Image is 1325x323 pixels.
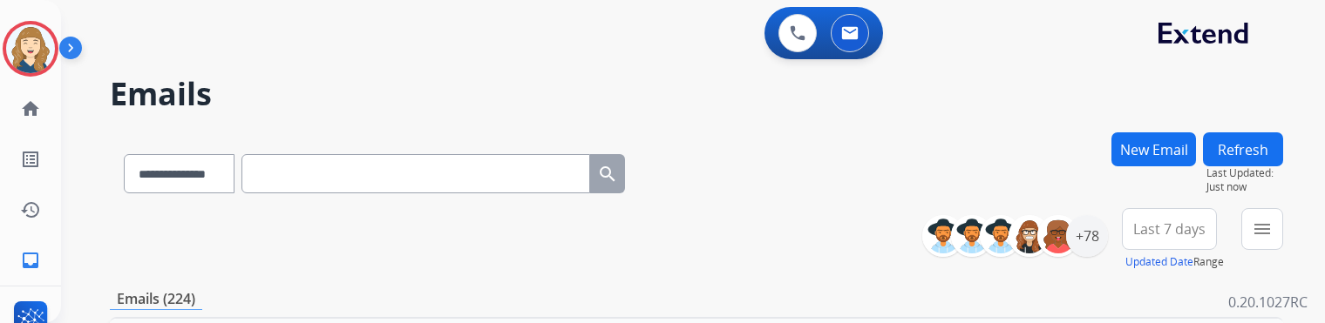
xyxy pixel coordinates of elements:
[1206,166,1283,180] span: Last Updated:
[1125,255,1193,269] button: Updated Date
[1252,219,1273,239] mat-icon: menu
[6,24,55,73] img: avatar
[1228,292,1308,313] p: 0.20.1027RC
[1203,132,1283,166] button: Refresh
[1066,215,1108,257] div: +78
[597,164,618,185] mat-icon: search
[1133,225,1206,232] span: Last 7 days
[110,77,1283,111] h2: Emails
[1111,132,1196,166] button: New Email
[20,250,41,271] mat-icon: inbox
[1125,254,1224,269] span: Range
[1206,180,1283,194] span: Just now
[1122,208,1217,250] button: Last 7 days
[110,288,202,310] p: Emails (224)
[20,199,41,220] mat-icon: history
[20,98,41,119] mat-icon: home
[20,149,41,170] mat-icon: list_alt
